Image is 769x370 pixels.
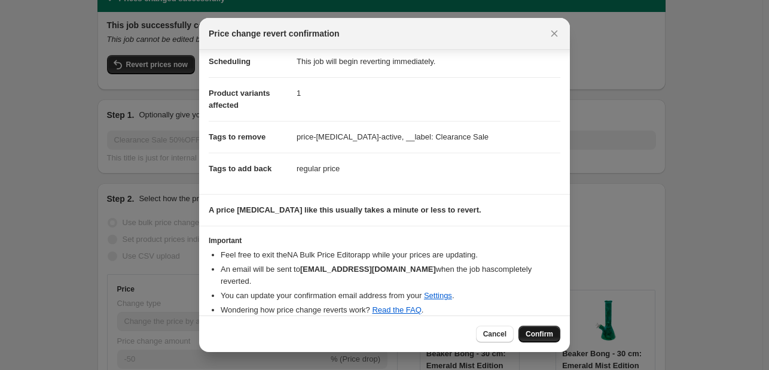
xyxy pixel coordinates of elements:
li: You can update your confirmation email address from your . [221,290,560,302]
dd: regular price [297,153,560,184]
b: A price [MEDICAL_DATA] like this usually takes a minute or less to revert. [209,205,481,214]
button: Cancel [476,326,514,342]
dd: price-[MEDICAL_DATA]-active, __label: Clearance Sale [297,121,560,153]
span: Cancel [483,329,506,339]
span: Price change revert confirmation [209,28,340,40]
span: Product variants affected [209,89,270,110]
button: Confirm [518,326,560,342]
span: Confirm [526,329,553,339]
h3: Important [209,236,560,245]
li: Feel free to exit the NA Bulk Price Editor app while your prices are updating. [221,249,560,261]
span: Tags to remove [209,132,266,141]
span: Tags to add back [209,164,271,173]
dd: 1 [297,77,560,109]
b: [EMAIL_ADDRESS][DOMAIN_NAME] [300,265,436,274]
button: Close [546,25,563,42]
a: Read the FAQ [372,305,421,314]
li: Wondering how price change reverts work? . [221,304,560,316]
dd: This job will begin reverting immediately. [297,46,560,77]
span: Scheduling [209,57,251,66]
a: Settings [424,291,452,300]
li: An email will be sent to when the job has completely reverted . [221,263,560,287]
